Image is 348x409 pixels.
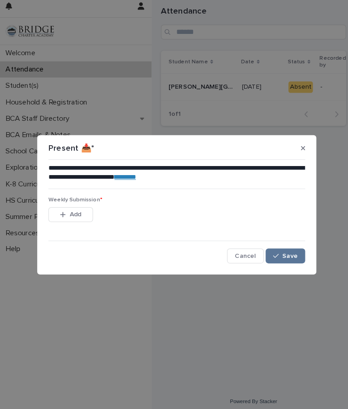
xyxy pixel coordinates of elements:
[231,251,251,257] span: Cancel
[277,251,292,257] span: Save
[70,211,81,217] span: Add
[49,207,92,221] button: Add
[223,247,259,262] button: Cancel
[49,145,94,155] p: Present 📥*
[261,247,299,262] button: Save
[49,197,101,202] span: Weekly Submission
